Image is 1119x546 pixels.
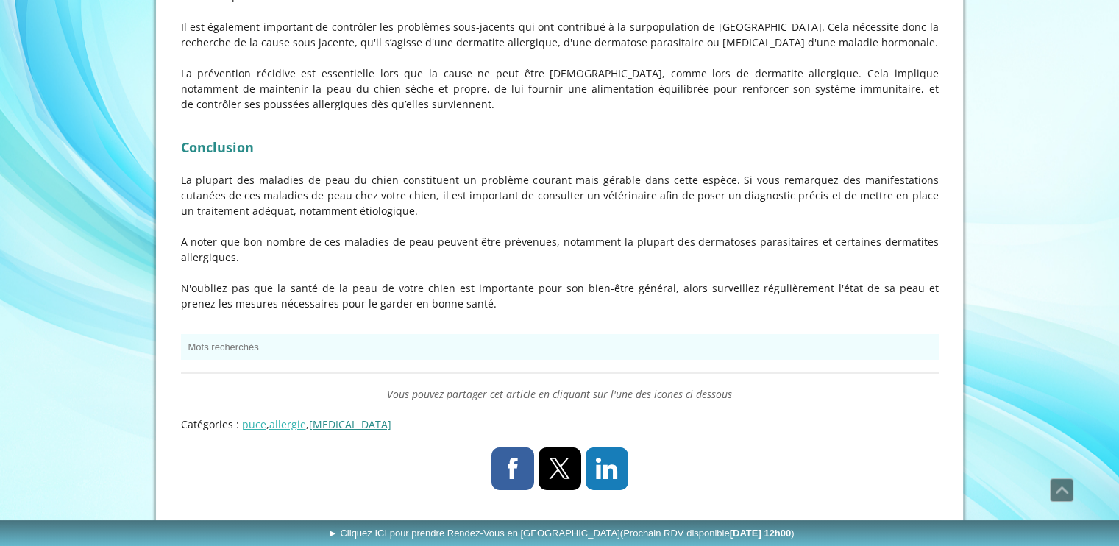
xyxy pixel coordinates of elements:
span: Catégories : [181,417,239,431]
b: [DATE] 12h00 [730,528,792,539]
a: [MEDICAL_DATA] [309,417,391,431]
span: (Prochain RDV disponible ) [620,528,795,539]
button: Mots recherchés [181,334,939,360]
a: puce [242,417,266,431]
a: allergie [269,417,306,431]
p: La plupart des maladies de peau du chien constituent un problème courant mais gérable dans cette ... [181,172,939,219]
p: La prévention récidive est essentielle lors que la cause ne peut être [DEMOGRAPHIC_DATA], comme l... [181,65,939,112]
span: Vous pouvez partager cet article en cliquant sur l'une des icones ci dessous [387,387,732,401]
a: Défiler vers le haut [1050,478,1073,502]
a: LinkedIn [586,447,628,490]
p: Il est également important de contrôler les problèmes sous-jacents qui ont contribué à la surpopu... [181,19,939,50]
span: ► Cliquez ICI pour prendre Rendez-Vous en [GEOGRAPHIC_DATA] [328,528,795,539]
span: Défiler vers le haut [1051,479,1073,501]
span: , , [242,417,391,431]
a: X [539,447,581,490]
a: Facebook [491,447,534,490]
p: A noter que bon nombre de ces maladies de peau peuvent être prévenues, notamment la plupart des d... [181,234,939,265]
span: Conclusion [181,138,254,156]
p: N'oubliez pas que la santé de la peau de votre chien est importante pour son bien-être général, a... [181,280,939,311]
